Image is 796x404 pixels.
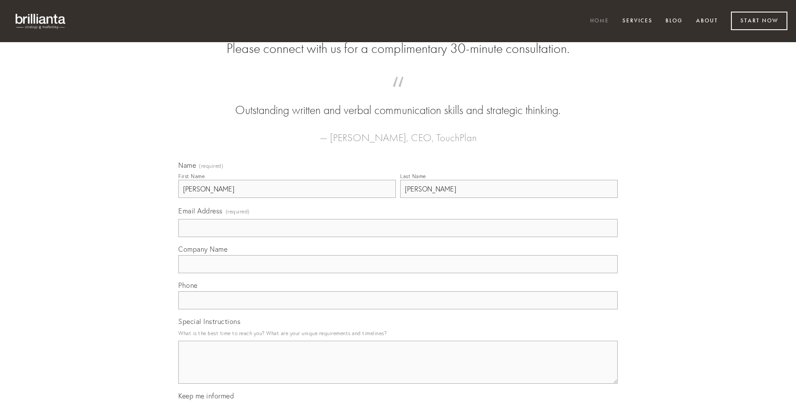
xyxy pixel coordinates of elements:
[192,85,604,102] span: “
[178,245,227,253] span: Company Name
[192,119,604,146] figcaption: — [PERSON_NAME], CEO, TouchPlan
[178,392,234,400] span: Keep me informed
[178,281,198,290] span: Phone
[226,206,250,217] span: (required)
[690,14,724,28] a: About
[192,85,604,119] blockquote: Outstanding written and verbal communication skills and strategic thinking.
[178,161,196,170] span: Name
[660,14,688,28] a: Blog
[731,12,787,30] a: Start Now
[178,327,618,339] p: What is the best time to reach you? What are your unique requirements and timelines?
[9,9,73,34] img: brillianta - research, strategy, marketing
[178,40,618,57] h2: Please connect with us for a complimentary 30-minute consultation.
[178,207,223,215] span: Email Address
[199,163,223,169] span: (required)
[585,14,615,28] a: Home
[178,173,205,179] div: First Name
[178,317,240,326] span: Special Instructions
[400,173,426,179] div: Last Name
[617,14,658,28] a: Services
